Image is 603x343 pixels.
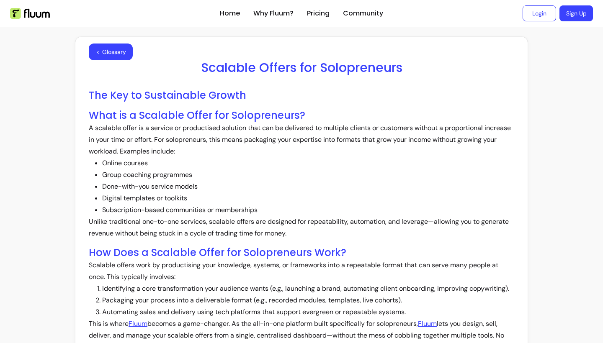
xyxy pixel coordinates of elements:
[523,5,556,21] a: Login
[102,181,514,192] li: Done-with-you service models
[253,8,294,18] a: Why Fluum?
[102,169,514,181] li: Group coaching programmes
[102,306,514,318] li: Automating sales and delivery using tech platforms that support evergreen or repeatable systems.
[129,319,147,328] a: Fluum
[89,259,514,283] p: Scalable offers work by productising your knowledge, systems, or frameworks into a repeatable for...
[418,319,437,328] a: Fluum
[102,157,514,169] li: Online courses
[343,8,383,18] a: Community
[89,89,514,102] h2: The Key to Sustainable Growth
[89,122,514,157] p: A scalable offer is a service or productised solution that can be delivered to multiple clients o...
[102,283,514,294] li: Identifying a core transformation your audience wants (e.g., launching a brand, automating client...
[96,48,100,56] span: <
[10,8,50,19] img: Fluum Logo
[89,246,514,259] h2: How Does a Scalable Offer for Solopreneurs Work?
[559,5,593,21] a: Sign Up
[307,8,330,18] a: Pricing
[89,44,133,60] button: <Glossary
[102,192,514,204] li: Digital templates or toolkits
[89,109,514,122] h2: What is a Scalable Offer for Solopreneurs?
[102,48,126,56] span: Glossary
[220,8,240,18] a: Home
[102,294,514,306] li: Packaging your process into a deliverable format (e.g., recorded modules, templates, live cohorts).
[102,204,514,216] li: Subscription-based communities or memberships
[89,216,514,239] p: Unlike traditional one-to-one services, scalable offers are designed for repeatability, automatio...
[89,60,514,75] h1: Scalable Offers for Solopreneurs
